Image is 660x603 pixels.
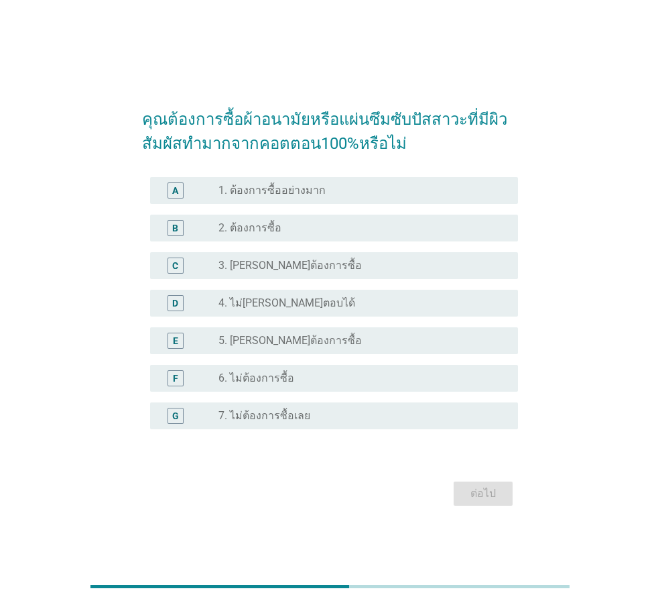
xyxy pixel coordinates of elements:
label: 6. ไม่ต้องการซื้อ [218,372,294,385]
div: B [172,221,178,235]
div: D [172,296,178,310]
div: G [172,408,179,423]
label: 5. [PERSON_NAME]ต้องการซื้อ [218,334,362,347]
label: 2. ต้องการซื้อ [218,221,281,235]
label: 1. ต้องการซื้ออย่างมาก [218,184,326,197]
div: E [173,333,178,347]
div: A [172,183,178,197]
label: 7. ไม่ต้องการซื้อเลย [218,409,310,423]
label: 3. [PERSON_NAME]ต้องการซื้อ [218,259,362,272]
div: F [173,371,178,385]
h2: คุณต้องการซื้อผ้าอนามัยหรือแผ่นซึมซับปัสสาวะที่มีผิวสัมผัสทำมากจากคอตตอน100%หรือไม่ [142,94,518,156]
div: C [172,258,178,272]
label: 4. ไม่[PERSON_NAME]ตอบได้ [218,296,355,310]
